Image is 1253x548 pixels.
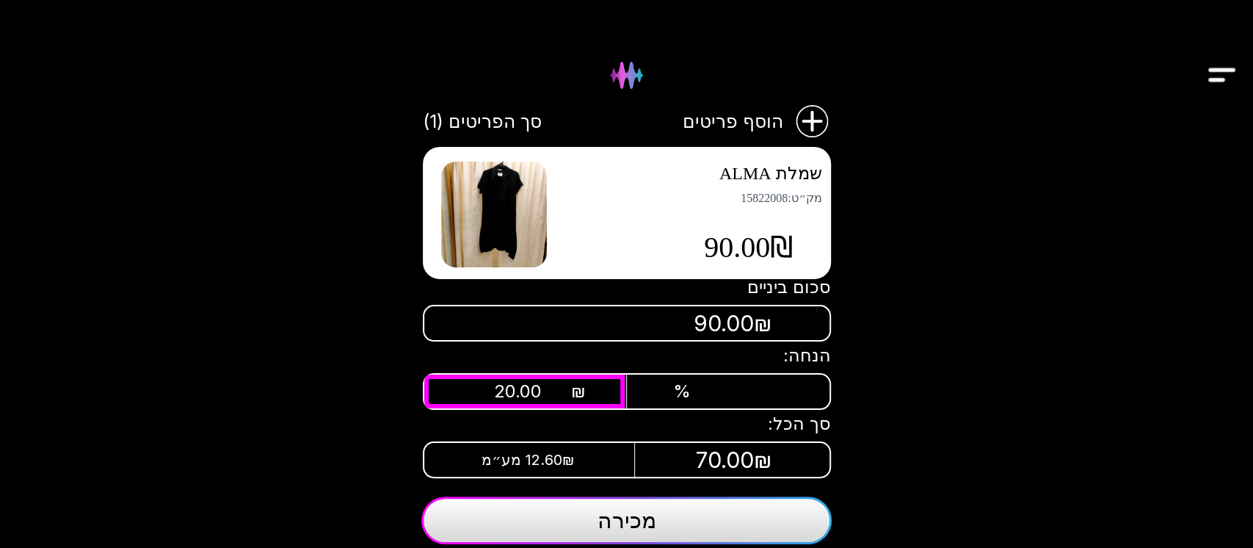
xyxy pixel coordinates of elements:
[441,162,547,267] img: שמלת ALMA
[747,277,831,298] span: סכום ביניים
[482,451,574,469] span: 12.60₪ מע״מ
[423,109,542,134] span: סך הפריטים (1)
[421,497,832,544] button: מכירה
[683,103,831,140] button: הוסף פריטיםהוסף פריטים
[598,47,655,104] img: Hydee Logo
[783,345,831,366] span: הנחה:
[494,381,567,402] span: 20.00
[768,414,831,434] span: סך הכל:
[694,310,772,336] span: 90.00₪
[598,507,656,533] span: מכירה
[683,109,783,134] span: הוסף פריטים
[571,381,586,402] span: ₪
[565,191,822,206] span: מק״ט : 15822008
[704,230,793,265] span: 90.00₪
[794,103,831,140] img: הוסף פריטים
[673,381,691,402] span: %
[1205,47,1238,104] img: Drawer
[696,447,772,473] span: 70.00₪
[1205,35,1238,68] button: Drawer
[719,164,822,183] span: שמלת ALMA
